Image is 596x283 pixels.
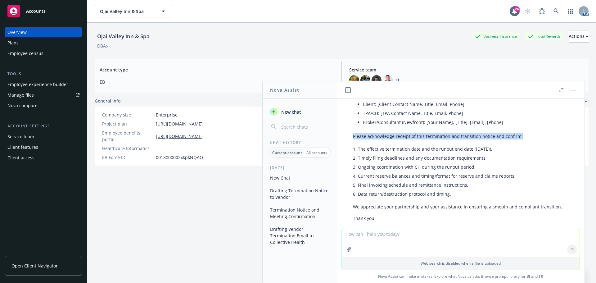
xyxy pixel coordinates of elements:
[358,171,568,180] li: Current reserve balances and timing/format for reserve and claims reports,
[95,98,121,104] span: General info
[268,106,332,117] button: New chat
[268,185,332,202] button: Drafting Termination Notice to Vendor
[102,145,153,152] div: Healthcare Informatics
[550,5,562,17] a: Search
[100,79,334,85] span: EB
[5,27,82,37] a: Overview
[372,75,382,85] img: photo
[5,48,82,58] a: Employee census
[7,153,34,163] div: Client access
[5,38,82,48] a: Plans
[525,32,564,40] div: Total Rewards
[102,121,153,127] div: Project plan
[272,150,302,155] p: Current account
[11,262,58,269] span: Open Client Navigator
[363,118,568,127] li: Broker/Consultant (Newfront): [Your Name], [Title], [Email], [Phone]
[395,78,400,82] a: +1
[363,109,568,118] li: TPA/CH: [TPA Contact Name, Title, Email, Phone]
[7,132,34,142] div: Service team
[280,122,329,131] input: Search chats
[358,189,568,199] li: Data return/destruction protocol and timing.
[7,90,34,100] div: Manage files
[526,274,530,279] a: BI
[363,100,568,109] li: Client: [Client Contact Name, Title, Email, Phone]
[349,66,584,73] span: Service team
[7,48,43,58] div: Employee census
[102,130,153,143] div: Employee benefits portal
[5,71,82,77] div: Tools
[353,215,568,221] p: Thank you,
[358,144,568,153] li: The effective termination date and the runout end date ([DATE]),
[268,224,332,247] button: Drafting Vendor Termination Email to Collective Health
[268,205,332,221] button: Termination Notice and Meeting Confirmation
[564,5,577,17] a: Switch app
[536,5,548,17] a: Report a Bug
[360,75,370,85] img: photo
[349,75,359,85] img: photo
[358,92,568,128] li: Points of contact:
[5,80,82,89] a: Employee experience builder
[156,154,203,161] span: 0018X00002xkpkNQAQ
[102,154,153,161] div: EB Force ID
[97,43,109,49] div: DBA: -
[156,145,157,152] span: -
[7,101,38,111] div: Nova compare
[5,2,82,20] a: Accounts
[102,112,153,118] div: Company size
[5,153,82,163] a: Client access
[569,30,589,42] div: Actions
[383,75,393,85] img: photo
[7,80,68,89] div: Employee experience builder
[569,30,589,43] button: Actions
[521,5,534,17] a: Start snowing
[345,261,576,266] p: Web search is disabled when a file is uploaded
[270,87,299,93] h1: Nova Assist
[156,133,203,139] a: [URL][DOMAIN_NAME]
[26,9,46,14] span: Accounts
[100,66,334,73] span: Account type
[539,274,543,279] a: TR
[7,142,38,152] div: Client features
[514,5,520,11] div: 24
[306,150,327,155] p: All accounts
[100,8,154,15] span: Ojai Valley Inn & Spa
[339,270,582,283] span: Nova Assist can make mistakes. Explore what Nova can do: Browse prompt library for and
[5,90,82,100] a: Manage files
[353,226,568,253] p: [Your Name] [Title] | Newfront [Email] | [Phone] On behalf of [Client Legal Name]
[268,173,332,183] button: New Chat
[5,101,82,111] a: Nova compare
[581,98,589,105] a: add
[95,5,172,17] button: Ojai Valley Inn & Spa
[7,27,27,37] div: Overview
[358,153,568,162] li: Timely filing deadlines and any documentation requirements,
[5,123,82,129] div: Account settings
[263,140,337,145] div: Chat History
[156,112,178,118] span: Enterprise
[7,38,19,48] div: Plans
[263,165,337,170] div: [DATE]
[353,133,568,139] p: Please acknowledge receipt of this termination and transition notice and confirm:
[5,142,82,152] a: Client features
[280,109,301,115] span: New chat
[5,132,82,142] a: Service team
[358,180,568,189] li: Final invoicing schedule and remittance instructions,
[156,121,203,127] a: [URL][DOMAIN_NAME]
[353,203,568,210] p: We appreciate your partnership and your assistance in ensuring a smooth and compliant transition.
[358,162,568,171] li: Ongoing coordination with CH during the runout period,
[95,32,152,40] div: Ojai Valley Inn & Spa
[472,32,520,40] div: Business Insurance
